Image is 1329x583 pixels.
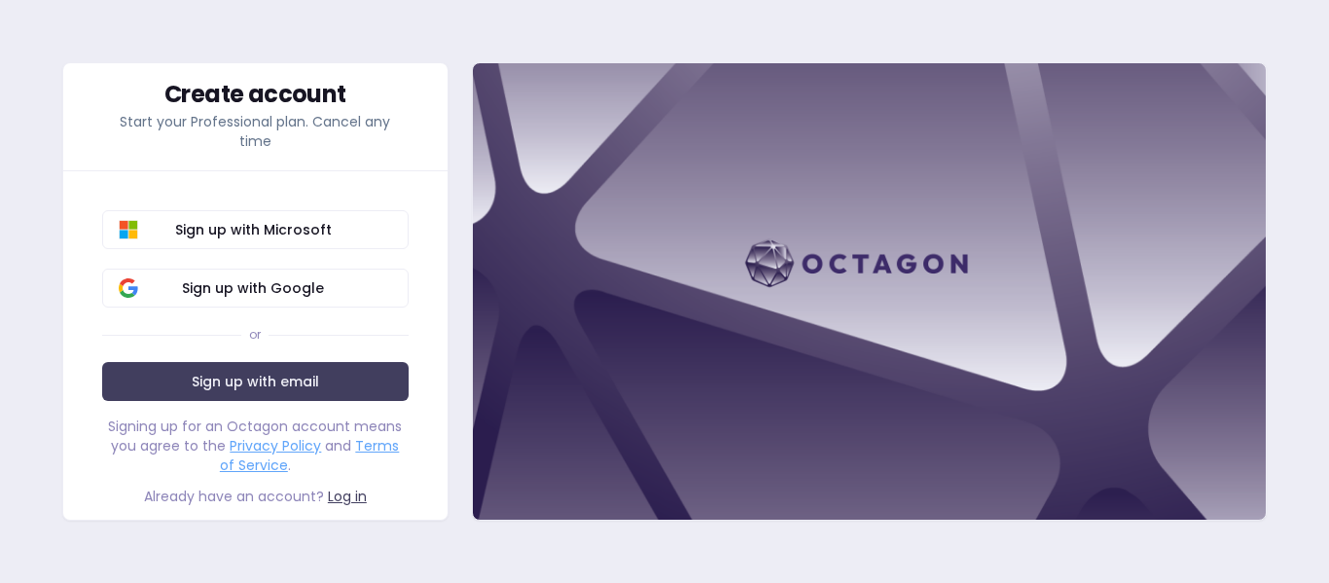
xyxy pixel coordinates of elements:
[102,417,409,475] div: Signing up for an Octagon account means you agree to the and .
[230,436,321,455] a: Privacy Policy
[102,362,409,401] a: Sign up with email
[328,487,367,506] a: Log in
[102,83,409,106] div: Create account
[102,210,409,249] button: Sign up with Microsoft
[220,436,400,475] a: Terms of Service
[115,220,392,239] span: Sign up with Microsoft
[102,487,409,506] div: Already have an account?
[102,269,409,308] button: Sign up with Google
[102,112,409,151] p: Start your Professional plan. Cancel any time
[115,278,392,298] span: Sign up with Google
[249,327,261,343] div: or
